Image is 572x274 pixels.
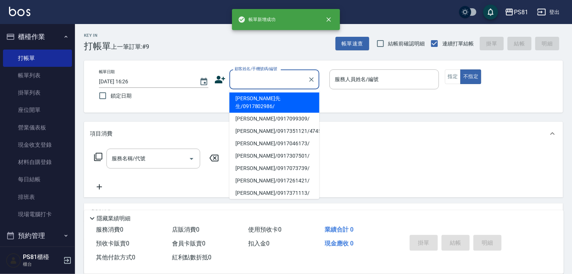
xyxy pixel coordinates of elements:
[99,75,192,88] input: YYYY/MM/DD hh:mm
[6,253,21,268] img: Person
[3,136,72,154] a: 現金收支登錄
[502,5,531,20] button: PS81
[111,42,150,51] span: 上一筆訂單:#9
[229,137,319,150] li: [PERSON_NAME]/0917046173/
[335,37,369,51] button: 帳單速查
[23,261,61,268] p: 櫃台
[514,8,528,17] div: PS81
[3,171,72,188] a: 每日結帳
[3,50,72,67] a: 打帳單
[534,5,563,19] button: 登出
[96,226,123,233] span: 服務消費 0
[172,240,205,247] span: 會員卡販賣 0
[442,40,474,48] span: 連續打單結帳
[3,27,72,47] button: 櫃檯作業
[238,16,276,23] span: 帳單新增成功
[3,84,72,101] a: 掛單列表
[99,69,115,75] label: 帳單日期
[445,69,461,84] button: 指定
[3,101,72,119] a: 座位開單
[229,150,319,162] li: [PERSON_NAME]/0917307501/
[229,175,319,187] li: [PERSON_NAME]/0917261421/
[111,92,132,100] span: 鎖定日期
[90,209,112,217] p: 店販銷售
[90,130,112,138] p: 項目消費
[84,203,563,221] div: 店販銷售
[3,226,72,245] button: 預約管理
[229,113,319,125] li: [PERSON_NAME]/0917099309/
[249,226,282,233] span: 使用預收卡 0
[325,226,353,233] span: 業績合計 0
[9,7,30,16] img: Logo
[186,153,198,165] button: Open
[3,245,72,265] button: 報表及分析
[229,162,319,175] li: [PERSON_NAME]/0917073739/
[320,11,337,28] button: close
[460,69,481,84] button: 不指定
[3,67,72,84] a: 帳單列表
[96,254,135,261] span: 其他付款方式 0
[84,33,111,38] h2: Key In
[229,92,319,113] li: [PERSON_NAME]先生/0917802986/
[172,226,199,233] span: 店販消費 0
[84,41,111,51] h3: 打帳單
[483,5,498,20] button: save
[3,206,72,223] a: 現場電腦打卡
[195,73,213,91] button: Choose date, selected date is 2025-08-15
[306,74,317,85] button: Clear
[249,240,270,247] span: 扣入金 0
[229,125,319,137] li: [PERSON_NAME]/0917351121/4745
[96,240,129,247] span: 預收卡販賣 0
[229,187,319,199] li: [PERSON_NAME]/0917371113/
[388,40,425,48] span: 結帳前確認明細
[97,215,130,223] p: 隱藏業績明細
[235,66,277,72] label: 顧客姓名/手機號碼/編號
[3,154,72,171] a: 材料自購登錄
[84,122,563,146] div: 項目消費
[172,254,211,261] span: 紅利點數折抵 0
[3,119,72,136] a: 營業儀表板
[325,240,353,247] span: 現金應收 0
[3,188,72,206] a: 排班表
[23,253,61,261] h5: PS81櫃檯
